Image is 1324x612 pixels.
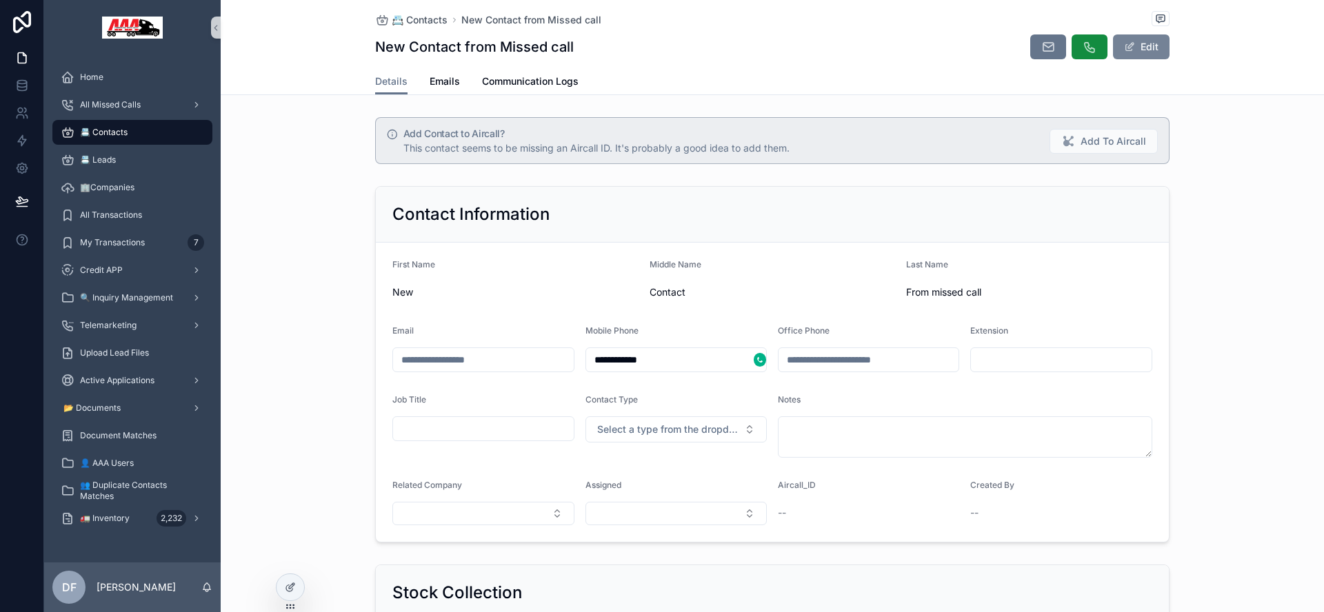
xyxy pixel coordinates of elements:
a: New Contact from Missed call [461,13,601,27]
span: Contact Type [585,394,638,405]
img: App logo [102,17,163,39]
span: Related Company [392,480,462,490]
a: My Transactions7 [52,230,212,255]
span: Email [392,325,414,336]
a: 🏢Companies [52,175,212,200]
span: Assigned [585,480,621,490]
span: 📂 Documents [63,402,121,414]
a: 📂 Documents [52,396,212,420]
span: -- [778,506,786,520]
a: 🚛 Inventory2,232 [52,506,212,531]
h5: Add Contact to Aircall? [403,129,1039,139]
span: 👤 AAA Users [80,458,134,469]
a: Communication Logs [482,69,579,96]
span: 📇 Leads [80,154,116,165]
span: 🏢Companies [80,182,134,193]
span: Telemarketing [80,320,137,331]
span: Home [80,72,103,83]
button: Add To Aircall [1050,129,1158,154]
span: 📇 Contacts [80,127,128,138]
span: All Transactions [80,210,142,221]
a: Credit APP [52,258,212,283]
p: [PERSON_NAME] [97,580,176,594]
span: 🚛 Inventory [80,513,130,524]
div: This contact seems to be missing an Aircall ID. It's probably a good idea to add them. [403,141,1039,155]
span: My Transactions [80,237,145,248]
a: Home [52,65,212,90]
h2: Contact Information [392,203,550,225]
span: Select a type from the dropdown [597,422,739,436]
span: Middle Name [650,259,701,269]
button: Select Button [585,416,768,442]
div: 2,232 [157,510,186,527]
a: 📇 Contacts [52,120,212,145]
a: 👥 Duplicate Contacts Matches [52,478,212,503]
div: scrollable content [44,55,221,549]
span: Contact [650,285,896,299]
a: All Transactions [52,203,212,227]
span: Credit APP [80,265,123,276]
span: This contact seems to be missing an Aircall ID. It's probably a good idea to add them. [403,142,790,154]
span: Notes [778,394,801,405]
button: Select Button [392,502,574,525]
span: Details [375,74,408,88]
a: Details [375,69,408,95]
a: Emails [430,69,460,96]
span: Document Matches [80,430,157,441]
span: New [392,285,639,299]
h1: New Contact from Missed call [375,37,574,57]
span: 🔍 Inquiry Management [80,292,173,303]
span: 👥 Duplicate Contacts Matches [80,480,199,502]
span: First Name [392,259,435,269]
a: Active Applications [52,368,212,393]
a: Telemarketing [52,313,212,338]
span: All Missed Calls [80,99,141,110]
span: Emails [430,74,460,88]
span: DF [62,579,77,595]
span: Communication Logs [482,74,579,88]
span: Office Phone [778,325,830,336]
a: 📇 Contacts [375,13,448,27]
span: Job Title [392,394,426,405]
h2: Stock Collection [392,582,522,604]
span: Add To Aircall [1081,134,1146,148]
span: 📇 Contacts [392,13,448,27]
span: Aircall_ID [778,480,816,490]
span: Active Applications [80,375,154,386]
span: Mobile Phone [585,325,639,336]
span: Created By [970,480,1014,490]
a: 🔍 Inquiry Management [52,285,212,310]
span: Extension [970,325,1008,336]
a: Document Matches [52,423,212,448]
button: Select Button [585,502,768,525]
a: 👤 AAA Users [52,451,212,476]
a: All Missed Calls [52,92,212,117]
span: Last Name [906,259,948,269]
a: 📇 Leads [52,147,212,172]
a: Upload Lead Files [52,340,212,365]
button: Edit [1113,34,1170,59]
div: 7 [188,234,204,251]
span: Upload Lead Files [80,347,149,358]
span: From missed call [906,285,1152,299]
span: -- [970,506,979,520]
